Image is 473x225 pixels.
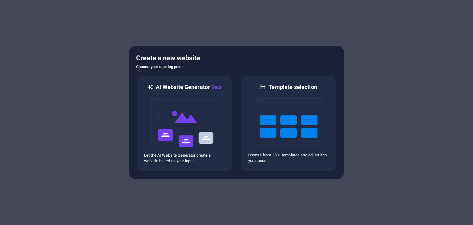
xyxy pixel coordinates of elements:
[136,63,337,70] h6: Choose your starting point
[136,75,233,172] div: AI Website GeneratorBetaaiLet the AI Website Generator create a website based on your input.
[156,83,221,91] h6: AI Website Generator
[269,83,317,91] h6: Template selection
[210,84,222,90] span: Beta
[136,53,337,63] h5: Create a new website
[151,91,218,153] img: ai
[144,153,225,164] p: Let the AI Website Generator create a website based on your input.
[240,75,337,172] div: Template selectionChoose from 150+ templates and adjust it to you needs.
[248,152,329,163] p: Choose from 150+ templates and adjust it to you needs.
